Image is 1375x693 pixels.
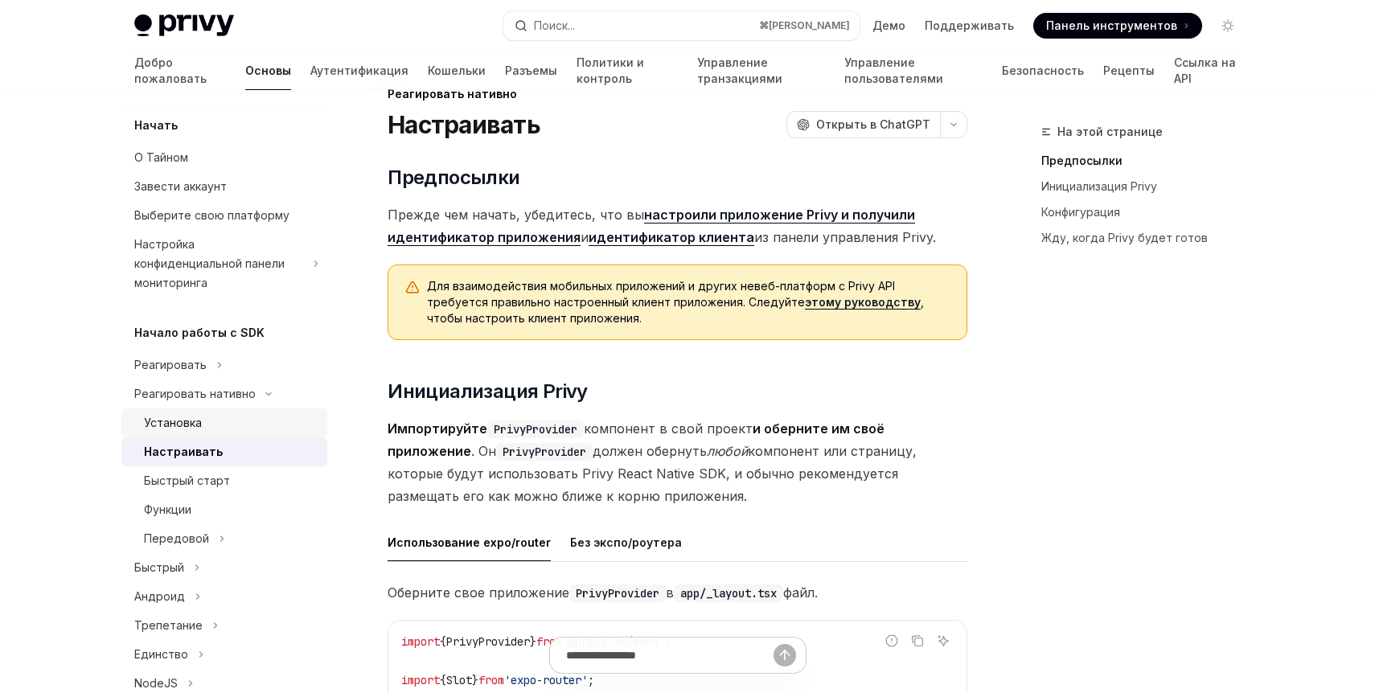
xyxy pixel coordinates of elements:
button: Переключить раздел React Native [121,379,327,408]
font: файл. [783,584,818,601]
a: Поддерживать [925,18,1014,34]
font: Установка [144,416,202,429]
font: Конфигурация [1041,205,1120,219]
font: Основы [245,64,291,77]
a: Аутентификация [310,51,408,90]
a: Управление транзакциями [697,51,825,90]
a: Установка [121,408,327,437]
button: Переключить расширенный раздел [121,524,327,553]
font: Поддерживать [925,18,1014,32]
button: Переключить раздел Flutter [121,611,327,640]
font: Завести аккаунт [134,179,227,193]
font: ⌘ [759,19,769,31]
font: Открыть в ChatGPT [816,117,930,131]
a: Добро пожаловать [134,51,226,90]
font: . Он [471,443,496,459]
input: Задайте вопрос... [566,638,774,673]
font: Андроид [134,589,185,603]
font: Ссылка на API [1174,55,1236,85]
font: настроили приложение Privy и получили идентификатор приложения [388,207,915,245]
font: На этой странице [1057,125,1163,138]
button: Спросите ИИ [933,630,954,651]
code: PrivyProvider [496,443,593,461]
font: Жду, когда Privy будет готов [1041,231,1208,244]
a: Настраивать [121,437,327,466]
button: Переключить раздел Android [121,582,327,611]
a: Основы [245,51,291,90]
a: Разъемы [505,51,557,90]
button: Отправить сообщение [774,644,796,666]
font: Кошельки [428,64,486,77]
button: Переключить раздел «Реакция» [121,351,327,379]
font: Использование expo/router [388,535,551,549]
font: Аутентификация [310,64,408,77]
font: Для взаимодействия мобильных приложений и других невеб-платформ с Privy API требуется правильно н... [427,279,895,309]
font: этому руководству [805,295,921,309]
font: Рецепты [1103,64,1155,77]
font: Настройка конфиденциальной панели мониторинга [134,237,285,289]
font: Управление транзакциями [697,55,782,85]
font: Быстрый [134,560,184,574]
font: Инициализация Privy [388,379,588,403]
font: Без экспо/роутера [570,535,682,549]
font: Демо [872,18,905,32]
a: Панель инструментов [1033,13,1202,39]
font: компонент или страницу, которые будут использовать Privy React Native SDK, и обычно рекомендуется... [388,443,917,504]
a: идентификатор клиента [589,229,754,246]
font: идентификатор клиента [589,229,754,245]
font: Инициализация Privy [1041,179,1157,193]
font: Панель инструментов [1046,18,1177,32]
font: Единство [134,647,188,661]
font: Импортируйте [388,420,487,437]
a: Политики и контроль [577,51,678,90]
font: Политики и контроль [577,55,644,85]
a: Ссылка на API [1174,51,1241,90]
svg: Предупреждение [404,280,421,296]
a: Кошельки [428,51,486,90]
font: Начать [134,118,178,132]
a: Жду, когда Privy будет готов [1041,225,1254,251]
font: любой [707,443,748,459]
font: из панели управления Privy. [754,229,936,245]
a: Функции [121,495,327,524]
font: Функции [144,502,191,516]
font: О Тайном [134,150,188,164]
font: Предпосылки [388,166,519,189]
font: Безопасность [1002,64,1084,77]
font: должен обернуть [593,443,707,459]
a: Быстрый старт [121,466,327,495]
button: Сообщить о неверном коде [881,630,902,651]
a: Предпосылки [1041,148,1254,174]
button: Переключить раздел «Настройка конфиденциальной панели мониторинга» [121,230,327,297]
font: Реагировать нативно [388,87,517,100]
font: Выберите свою платформу [134,208,289,222]
a: Рецепты [1103,51,1155,90]
img: светлый логотип [134,14,234,37]
font: в [666,584,674,601]
button: Включить темный режим [1215,13,1241,39]
a: Управление пользователями [844,51,983,90]
a: этому руководству [805,295,921,310]
code: app/_layout.tsx [674,584,783,602]
font: Управление пользователями [844,55,943,85]
font: Быстрый старт [144,474,230,487]
a: О Тайном [121,143,327,172]
font: Начало работы с SDK [134,326,265,339]
a: Выберите свою платформу [121,201,327,230]
font: Поиск... [534,18,575,32]
button: Открытый поиск [503,11,860,40]
font: [PERSON_NAME] [769,19,850,31]
font: Реагировать нативно [134,387,256,400]
font: Добро пожаловать [134,55,207,85]
font: Реагировать [134,358,207,371]
font: Трепетание [134,618,203,632]
code: PrivyProvider [487,420,584,438]
button: Переключить раздел Swift [121,553,327,582]
font: Настраивать [388,110,540,139]
font: Разъемы [505,64,557,77]
font: и [581,229,589,245]
a: Безопасность [1002,51,1084,90]
font: Прежде чем начать, убедитесь, что вы [388,207,644,223]
a: Демо [872,18,905,34]
button: Скопировать содержимое из блока кода [907,630,928,651]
